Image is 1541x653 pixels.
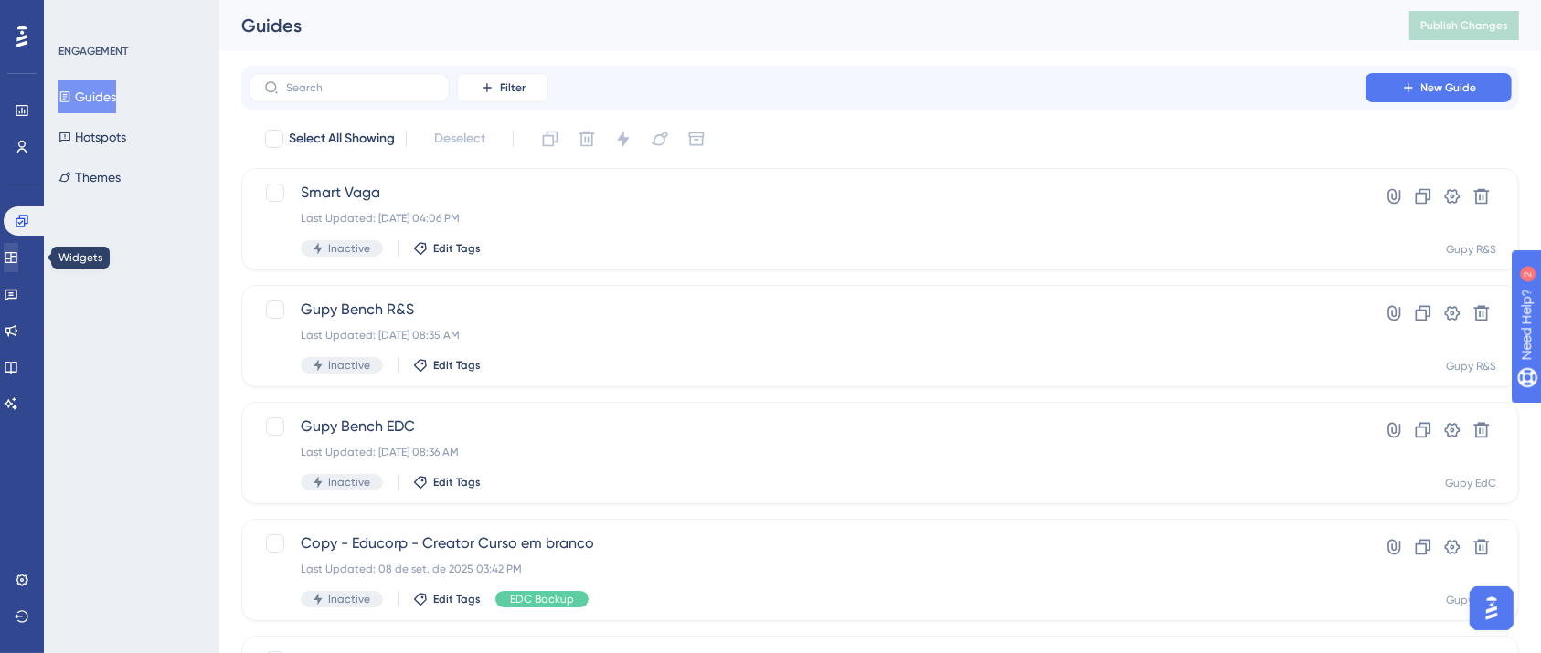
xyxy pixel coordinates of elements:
button: Edit Tags [413,358,481,373]
input: Search [286,81,434,94]
span: Edit Tags [433,592,481,606]
span: New Guide [1421,80,1477,95]
span: Inactive [328,358,370,373]
button: Publish Changes [1409,11,1519,40]
button: Filter [457,73,548,102]
div: Gupy R&S [1446,359,1496,374]
div: Gupy EdC [1445,476,1496,490]
div: Last Updated: 08 de set. de 2025 03:42 PM [301,562,1313,576]
div: 2 [127,9,133,24]
div: Last Updated: [DATE] 08:35 AM [301,328,1313,342]
button: Guides [58,80,116,113]
div: ENGAGEMENT [58,44,128,58]
button: Themes [58,161,121,194]
button: Edit Tags [413,475,481,490]
span: Select All Showing [289,128,395,150]
button: Deselect [418,122,502,155]
span: Inactive [328,241,370,256]
iframe: UserGuiding AI Assistant Launcher [1464,581,1519,636]
button: New Guide [1366,73,1512,102]
span: Edit Tags [433,475,481,490]
div: Last Updated: [DATE] 08:36 AM [301,445,1313,459]
span: Inactive [328,592,370,606]
span: Gupy Bench EDC [301,416,1313,437]
span: Deselect [434,128,485,150]
span: Need Help? [43,5,114,26]
span: Edit Tags [433,241,481,256]
div: Gupy R&S [1446,242,1496,257]
span: Edit Tags [433,358,481,373]
span: Gupy Bench R&S [301,299,1313,321]
button: Edit Tags [413,241,481,256]
span: Inactive [328,475,370,490]
div: Guides [241,13,1364,38]
div: Last Updated: [DATE] 04:06 PM [301,211,1313,226]
span: Smart Vaga [301,182,1313,204]
div: Gupy R&S [1446,593,1496,607]
span: Copy - Educorp - Creator Curso em branco [301,532,1313,554]
span: EDC Backup [510,592,574,606]
button: Hotspots [58,121,126,153]
button: Edit Tags [413,592,481,606]
span: Publish Changes [1420,18,1508,33]
span: Filter [500,80,526,95]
